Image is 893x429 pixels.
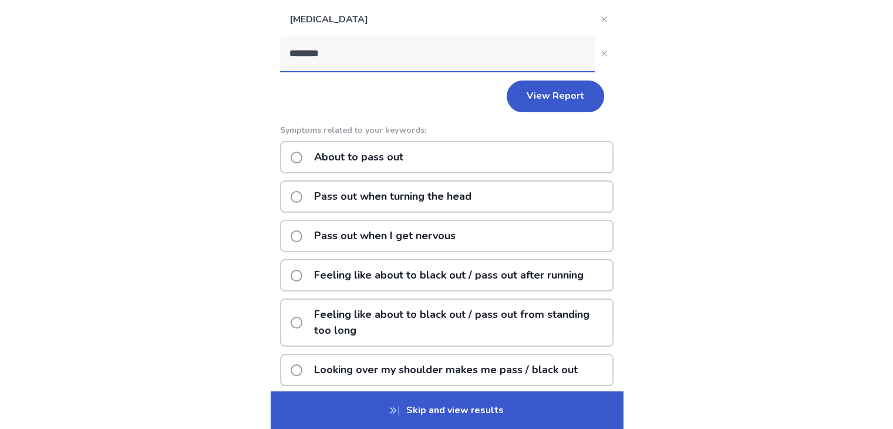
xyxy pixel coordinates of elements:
button: View Report [507,81,604,112]
p: Pass out when turning the head [307,182,478,212]
p: [MEDICAL_DATA] [280,3,595,36]
p: Symptoms related to your keywords: [280,124,614,136]
p: Feeling like about to black out / pass out from standing too long [307,300,612,346]
p: Skip and view results [271,391,623,429]
button: Close [595,44,614,63]
p: Feeling like about to black out / pass out after running [307,260,591,290]
p: About to pass out [307,142,410,172]
p: Looking over my shoulder makes me pass / black out [307,355,585,385]
button: Close [595,10,614,29]
input: Close [280,36,595,71]
p: Pass out when I get nervous [307,221,463,251]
